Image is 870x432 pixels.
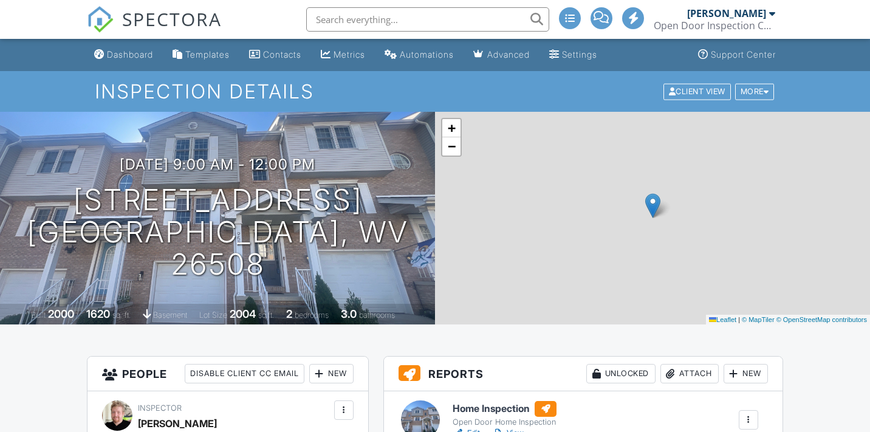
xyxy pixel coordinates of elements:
[453,401,557,417] h6: Home Inspection
[724,364,768,383] div: New
[107,49,153,60] div: Dashboard
[487,49,530,60] div: Advanced
[453,417,557,427] div: Open Door Home Inspection
[453,401,557,428] a: Home Inspection Open Door Home Inspection
[645,193,660,218] img: Marker
[442,137,461,156] a: Zoom out
[263,49,301,60] div: Contacts
[200,310,225,320] span: Lot Size
[448,120,456,135] span: +
[562,49,597,60] div: Settings
[117,310,134,320] span: sq. ft.
[255,310,270,320] span: sq.ft.
[384,357,783,391] h3: Reports
[448,139,456,154] span: −
[742,316,775,323] a: © MapTiler
[156,310,188,320] span: basement
[227,307,253,320] div: 2004
[380,44,459,66] a: Automations (Advanced)
[309,364,354,383] div: New
[290,310,323,320] span: bedrooms
[185,49,230,60] div: Templates
[693,44,781,66] a: Support Center
[244,44,306,66] a: Contacts
[168,44,235,66] a: Templates
[138,403,180,413] span: Inspector
[38,310,52,320] span: Built
[709,316,736,323] a: Leaflet
[400,49,454,60] div: Automations
[586,364,656,383] div: Unlocked
[53,307,80,320] div: 2000
[663,83,731,100] div: Client View
[335,307,351,320] div: 3.0
[654,19,775,32] div: Open Door Inspection Company
[122,6,222,32] span: SPECTORA
[87,16,222,42] a: SPECTORA
[662,86,734,95] a: Client View
[306,7,549,32] input: Search everything...
[352,310,387,320] span: bathrooms
[334,49,365,60] div: Metrics
[316,44,370,66] a: Metrics
[87,357,368,391] h3: People
[442,119,461,137] a: Zoom in
[95,81,775,102] h1: Inspection Details
[776,316,867,323] a: © OpenStreetMap contributors
[91,307,115,320] div: 1620
[282,307,288,320] div: 2
[544,44,602,66] a: Settings
[738,316,740,323] span: |
[468,44,535,66] a: Advanced
[89,44,158,66] a: Dashboard
[87,6,114,33] img: The Best Home Inspection Software - Spectora
[687,7,766,19] div: [PERSON_NAME]
[735,83,775,100] div: More
[19,184,416,280] h1: [STREET_ADDRESS] [GEOGRAPHIC_DATA], WV 26508
[120,156,315,173] h3: [DATE] 9:00 am - 12:00 pm
[711,49,776,60] div: Support Center
[185,364,304,383] div: Disable Client CC Email
[660,364,719,383] div: Attach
